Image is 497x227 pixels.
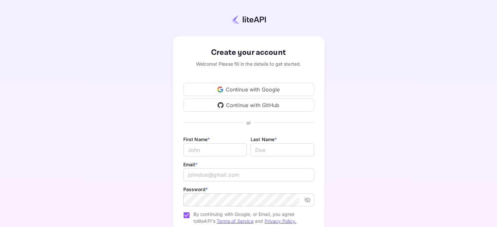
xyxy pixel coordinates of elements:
[183,60,314,67] div: Welcome! Please fill in the details to get started.
[183,186,208,192] label: Password
[183,143,247,156] input: John
[231,15,266,24] img: liteapi
[183,47,314,58] div: Create your account
[183,83,314,96] div: Continue with Google
[193,211,309,224] span: By continuing with Google, or Email, you agree to liteAPI's and
[183,137,210,142] label: First Name
[265,218,296,224] a: Privacy Policy.
[302,194,313,206] button: toggle password visibility
[251,137,277,142] label: Last Name
[251,143,314,156] input: Doe
[217,218,253,224] a: Terms of Service
[183,99,314,112] div: Continue with GitHub
[183,162,198,167] label: Email
[183,168,314,181] input: johndoe@gmail.com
